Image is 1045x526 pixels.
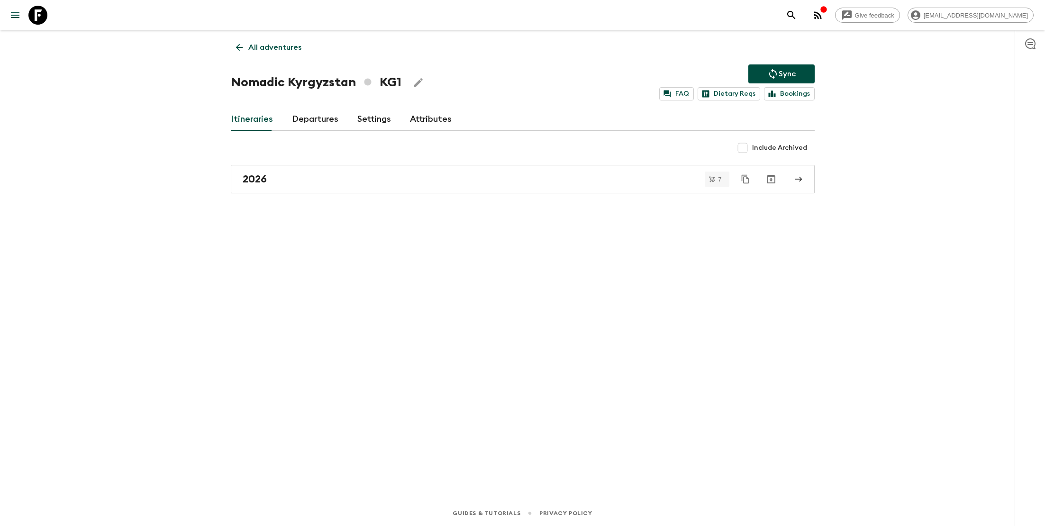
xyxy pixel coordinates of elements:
[698,87,760,100] a: Dietary Reqs
[752,143,807,153] span: Include Archived
[908,8,1034,23] div: [EMAIL_ADDRESS][DOMAIN_NAME]
[231,73,401,92] h1: Nomadic Kyrgyzstan KG1
[835,8,900,23] a: Give feedback
[453,508,520,518] a: Guides & Tutorials
[764,87,815,100] a: Bookings
[410,108,452,131] a: Attributes
[659,87,694,100] a: FAQ
[409,73,428,92] button: Edit Adventure Title
[357,108,391,131] a: Settings
[231,38,307,57] a: All adventures
[850,12,900,19] span: Give feedback
[539,508,592,518] a: Privacy Policy
[712,176,727,182] span: 7
[779,68,796,80] p: Sync
[762,170,781,189] button: Archive
[248,42,301,53] p: All adventures
[231,165,815,193] a: 2026
[292,108,338,131] a: Departures
[243,173,267,185] h2: 2026
[918,12,1033,19] span: [EMAIL_ADDRESS][DOMAIN_NAME]
[737,171,754,188] button: Duplicate
[748,64,815,83] button: Sync adventure departures to the booking engine
[6,6,25,25] button: menu
[782,6,801,25] button: search adventures
[231,108,273,131] a: Itineraries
